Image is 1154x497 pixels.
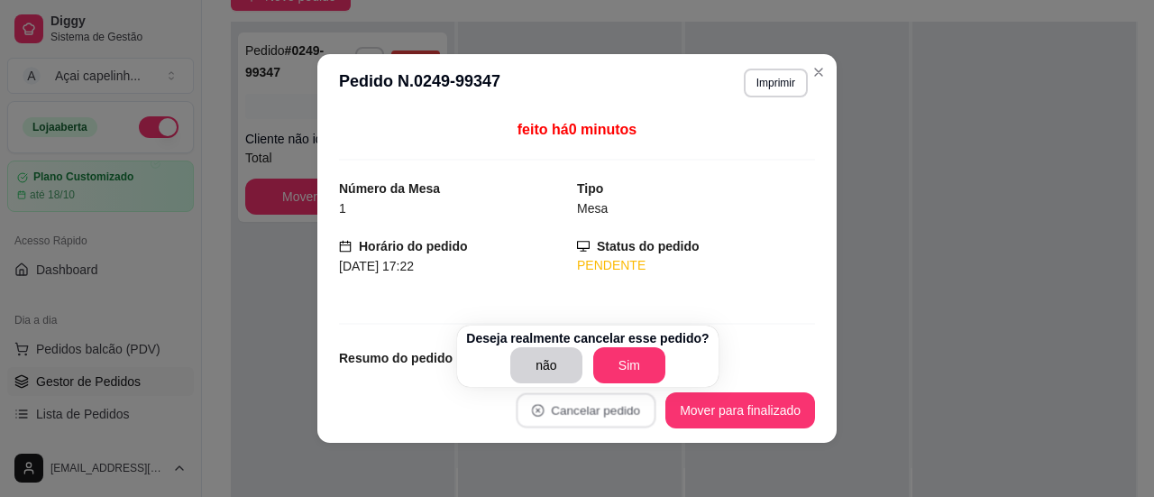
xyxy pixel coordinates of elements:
strong: Número da Mesa [339,181,440,196]
button: não [510,347,582,383]
h3: Pedido N. 0249-99347 [339,69,500,97]
span: desktop [577,240,590,253]
span: [DATE] 17:22 [339,259,414,273]
button: Close [804,58,833,87]
strong: Tipo [577,181,603,196]
strong: Resumo do pedido [339,351,453,365]
span: Mesa [577,201,608,216]
span: close-circle [532,404,545,417]
strong: Horário do pedido [359,239,468,253]
span: 1 [339,201,346,216]
button: Sim [593,347,665,383]
strong: Status do pedido [597,239,700,253]
span: calendar [339,240,352,253]
button: close-circleCancelar pedido [517,393,656,428]
span: feito há 0 minutos [517,122,637,137]
p: Deseja realmente cancelar esse pedido? [466,329,709,347]
button: Imprimir [744,69,808,97]
button: Mover para finalizado [665,392,815,428]
div: PENDENTE [577,256,815,275]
